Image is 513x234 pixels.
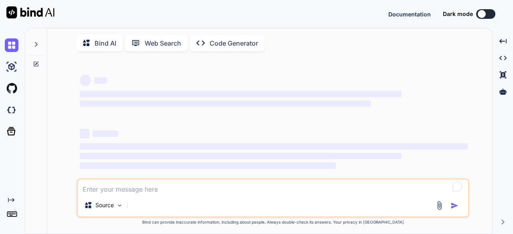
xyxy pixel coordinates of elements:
[80,129,89,138] span: ‌
[80,162,336,169] span: ‌
[116,202,123,209] img: Pick Models
[5,103,18,117] img: darkCloudIdeIcon
[95,201,114,209] p: Source
[145,38,181,48] p: Web Search
[443,10,473,18] span: Dark mode
[6,6,55,18] img: Bind AI
[388,11,431,18] span: Documentation
[80,153,402,159] span: ‌
[78,180,468,194] textarea: To enrich screen reader interactions, please activate Accessibility in Grammarly extension settings
[95,38,116,48] p: Bind AI
[80,75,91,86] span: ‌
[435,201,444,210] img: attachment
[94,77,107,84] span: ‌
[388,10,431,18] button: Documentation
[77,219,469,225] p: Bind can provide inaccurate information, including about people. Always double-check its answers....
[93,130,118,137] span: ‌
[80,91,402,97] span: ‌
[5,38,18,52] img: chat
[80,143,468,150] span: ‌
[5,60,18,74] img: ai-studio
[5,82,18,95] img: githubLight
[80,100,371,107] span: ‌
[450,202,458,210] img: icon
[210,38,258,48] p: Code Generator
